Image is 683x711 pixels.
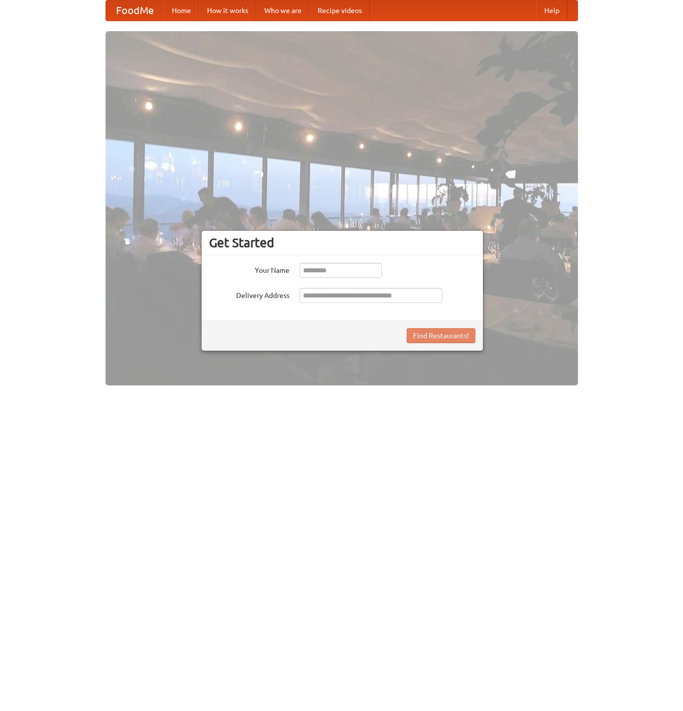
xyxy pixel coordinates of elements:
[536,1,567,21] a: Help
[164,1,199,21] a: Home
[209,288,289,300] label: Delivery Address
[256,1,310,21] a: Who we are
[209,235,475,250] h3: Get Started
[407,328,475,343] button: Find Restaurants!
[199,1,256,21] a: How it works
[106,1,164,21] a: FoodMe
[310,1,370,21] a: Recipe videos
[209,263,289,275] label: Your Name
